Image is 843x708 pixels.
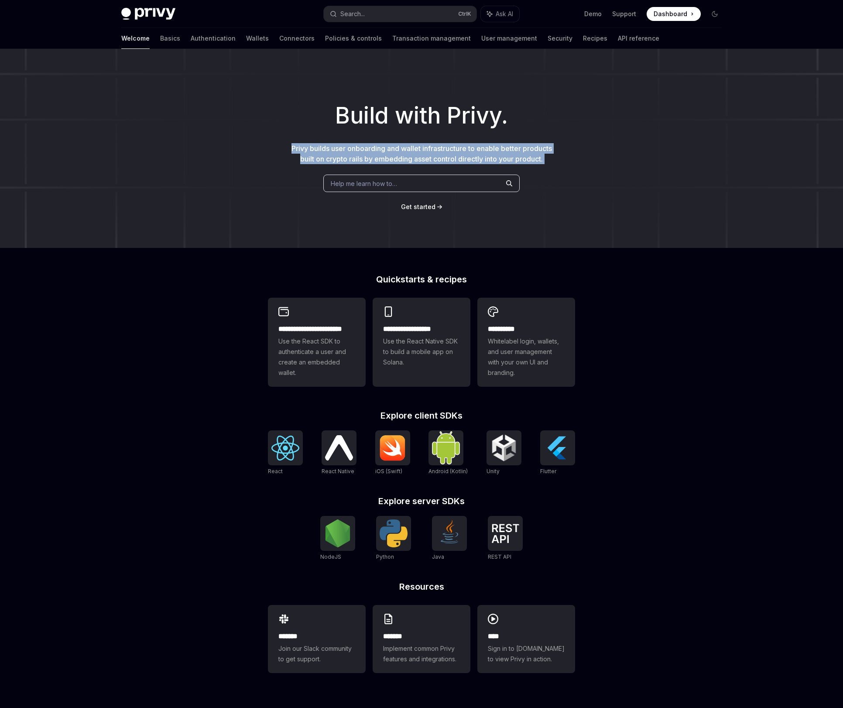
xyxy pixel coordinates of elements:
[487,468,500,474] span: Unity
[618,28,659,49] a: API reference
[375,468,402,474] span: iOS (Swift)
[380,519,408,547] img: Python
[291,144,552,163] span: Privy builds user onboarding and wallet infrastructure to enable better products built on crypto ...
[373,298,470,387] a: **** **** **** ***Use the React Native SDK to build a mobile app on Solana.
[654,10,687,18] span: Dashboard
[432,516,467,561] a: JavaJava
[322,468,354,474] span: React Native
[544,434,572,462] img: Flutter
[268,605,366,673] a: **** **Join our Slack community to get support.
[383,643,460,664] span: Implement common Privy features and integrations.
[268,275,575,284] h2: Quickstarts & recipes
[488,516,523,561] a: REST APIREST API
[435,519,463,547] img: Java
[481,6,519,22] button: Ask AI
[432,553,444,560] span: Java
[488,553,511,560] span: REST API
[324,6,476,22] button: Search...CtrlK
[375,430,410,476] a: iOS (Swift)iOS (Swift)
[488,643,565,664] span: Sign in to [DOMAIN_NAME] to view Privy in action.
[458,10,471,17] span: Ctrl K
[540,468,556,474] span: Flutter
[121,8,175,20] img: dark logo
[324,519,352,547] img: NodeJS
[268,497,575,505] h2: Explore server SDKs
[278,643,355,664] span: Join our Slack community to get support.
[320,553,341,560] span: NodeJS
[548,28,572,49] a: Security
[487,430,521,476] a: UnityUnity
[121,28,150,49] a: Welcome
[477,605,575,673] a: ****Sign in to [DOMAIN_NAME] to view Privy in action.
[268,430,303,476] a: ReactReact
[401,203,435,211] a: Get started
[708,7,722,21] button: Toggle dark mode
[383,336,460,368] span: Use the React Native SDK to build a mobile app on Solana.
[477,298,575,387] a: **** *****Whitelabel login, wallets, and user management with your own UI and branding.
[428,468,468,474] span: Android (Kotlin)
[376,516,411,561] a: PythonPython
[583,28,607,49] a: Recipes
[268,582,575,591] h2: Resources
[401,203,435,210] span: Get started
[376,553,394,560] span: Python
[246,28,269,49] a: Wallets
[14,99,829,133] h1: Build with Privy.
[612,10,636,18] a: Support
[325,28,382,49] a: Policies & controls
[160,28,180,49] a: Basics
[325,435,353,460] img: React Native
[490,434,518,462] img: Unity
[432,431,460,464] img: Android (Kotlin)
[488,336,565,378] span: Whitelabel login, wallets, and user management with your own UI and branding.
[540,430,575,476] a: FlutterFlutter
[331,179,397,188] span: Help me learn how to…
[491,524,519,543] img: REST API
[271,436,299,461] img: React
[191,28,236,49] a: Authentication
[279,28,315,49] a: Connectors
[584,10,602,18] a: Demo
[496,10,513,18] span: Ask AI
[373,605,470,673] a: **** **Implement common Privy features and integrations.
[379,435,407,461] img: iOS (Swift)
[481,28,537,49] a: User management
[392,28,471,49] a: Transaction management
[340,9,365,19] div: Search...
[268,411,575,420] h2: Explore client SDKs
[428,430,468,476] a: Android (Kotlin)Android (Kotlin)
[278,336,355,378] span: Use the React SDK to authenticate a user and create an embedded wallet.
[322,430,356,476] a: React NativeReact Native
[268,468,283,474] span: React
[647,7,701,21] a: Dashboard
[320,516,355,561] a: NodeJSNodeJS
